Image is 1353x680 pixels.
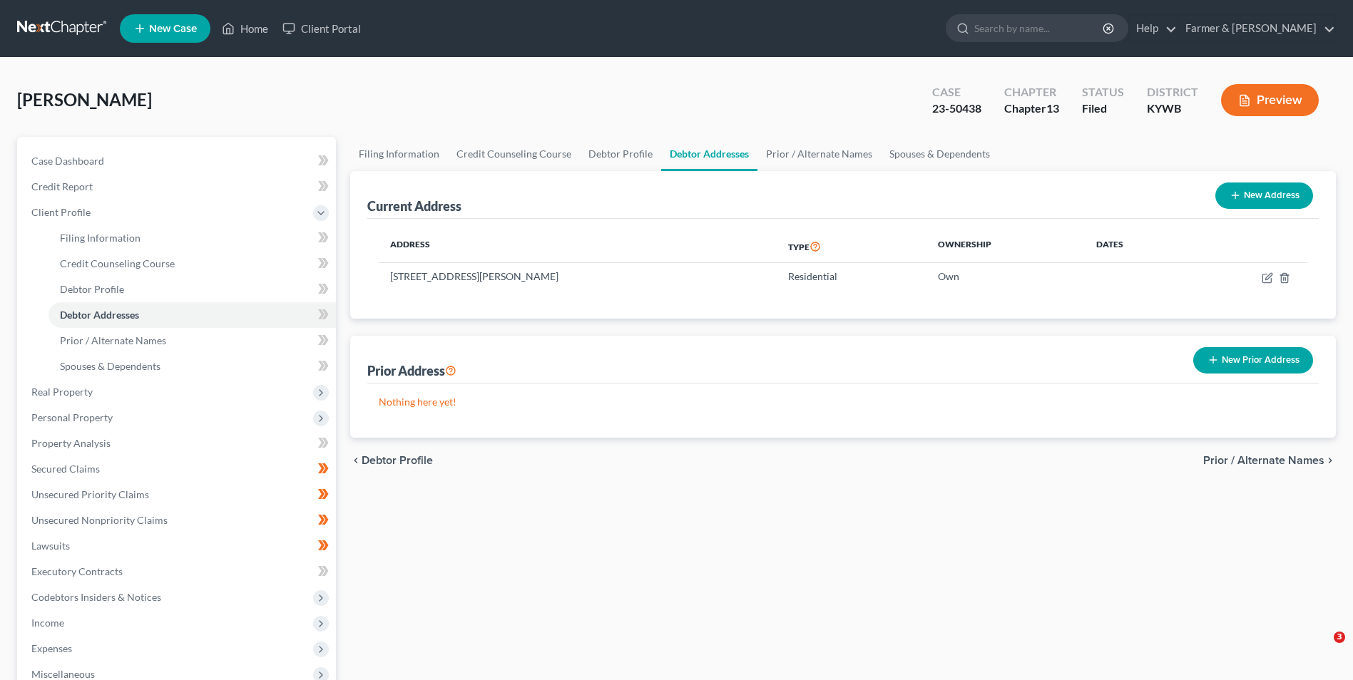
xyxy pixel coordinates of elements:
span: Case Dashboard [31,155,104,167]
a: Farmer & [PERSON_NAME] [1178,16,1335,41]
div: Chapter [1004,101,1059,117]
p: Nothing here yet! [379,395,1307,409]
span: 13 [1046,101,1059,115]
a: Executory Contracts [20,559,336,584]
span: Spouses & Dependents [60,360,160,372]
span: Secured Claims [31,463,100,475]
a: Unsecured Nonpriority Claims [20,508,336,533]
a: Debtor Profile [48,277,336,302]
a: Home [215,16,275,41]
div: Case [932,84,981,101]
a: Credit Counseling Course [48,251,336,277]
th: Address [379,230,776,263]
a: Spouses & Dependents [881,137,999,171]
span: [PERSON_NAME] [17,89,152,110]
span: 3 [1334,632,1345,643]
button: New Address [1215,182,1313,209]
button: Prior / Alternate Names chevron_right [1203,455,1336,466]
a: Credit Report [20,174,336,200]
a: Debtor Addresses [48,302,336,328]
div: Chapter [1004,84,1059,101]
span: Codebtors Insiders & Notices [31,591,161,603]
button: New Prior Address [1193,347,1313,374]
div: KYWB [1147,101,1198,117]
span: Income [31,617,64,629]
a: Spouses & Dependents [48,354,336,379]
a: Lawsuits [20,533,336,559]
span: Prior / Alternate Names [60,334,166,346]
td: Own [926,263,1086,290]
span: Executory Contracts [31,565,123,577]
i: chevron_right [1324,455,1336,466]
span: Miscellaneous [31,668,95,680]
span: Unsecured Nonpriority Claims [31,514,168,526]
a: Debtor Addresses [661,137,757,171]
span: Unsecured Priority Claims [31,488,149,500]
a: Property Analysis [20,431,336,456]
span: Personal Property [31,411,113,423]
span: Prior / Alternate Names [1203,455,1324,466]
span: Debtor Profile [362,455,433,466]
th: Ownership [926,230,1086,263]
a: Filing Information [350,137,448,171]
span: Client Profile [31,206,91,218]
input: Search by name... [974,15,1105,41]
button: chevron_left Debtor Profile [350,455,433,466]
td: Residential [777,263,926,290]
span: Real Property [31,386,93,398]
span: Property Analysis [31,437,111,449]
a: Case Dashboard [20,148,336,174]
a: Filing Information [48,225,336,251]
td: [STREET_ADDRESS][PERSON_NAME] [379,263,776,290]
div: 23-50438 [932,101,981,117]
a: Debtor Profile [580,137,661,171]
div: Current Address [367,197,461,215]
span: Lawsuits [31,540,70,552]
div: Filed [1082,101,1124,117]
th: Type [777,230,926,263]
iframe: Intercom live chat [1305,632,1339,666]
span: Debtor Profile [60,283,124,295]
span: New Case [149,24,197,34]
div: Prior Address [367,362,456,379]
button: Preview [1221,84,1319,116]
a: Credit Counseling Course [448,137,580,171]
i: chevron_left [350,455,362,466]
span: Expenses [31,642,72,654]
div: Status [1082,84,1124,101]
div: District [1147,84,1198,101]
span: Credit Report [31,180,93,192]
span: Filing Information [60,232,141,244]
a: Secured Claims [20,456,336,482]
a: Help [1129,16,1177,41]
a: Unsecured Priority Claims [20,482,336,508]
span: Debtor Addresses [60,309,139,321]
a: Prior / Alternate Names [757,137,881,171]
a: Prior / Alternate Names [48,328,336,354]
a: Client Portal [275,16,368,41]
th: Dates [1085,230,1189,263]
span: Credit Counseling Course [60,257,175,269]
